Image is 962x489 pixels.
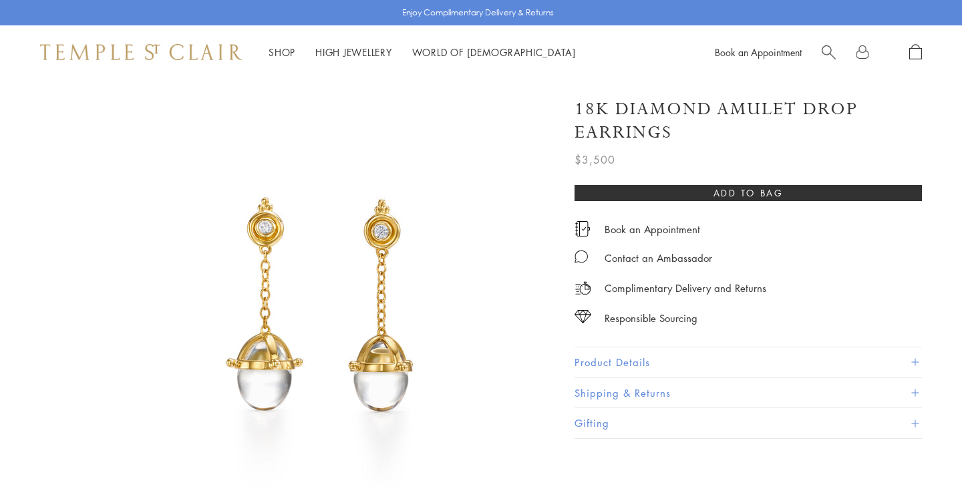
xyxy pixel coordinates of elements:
[269,45,295,59] a: ShopShop
[40,44,242,60] img: Temple St. Clair
[575,378,922,408] button: Shipping & Returns
[575,347,922,377] button: Product Details
[575,250,588,263] img: MessageIcon-01_2.svg
[269,44,576,61] nav: Main navigation
[575,221,591,236] img: icon_appointment.svg
[412,45,576,59] a: World of [DEMOGRAPHIC_DATA]World of [DEMOGRAPHIC_DATA]
[909,44,922,61] a: Open Shopping Bag
[575,408,922,438] button: Gifting
[605,310,697,327] div: Responsible Sourcing
[575,310,591,323] img: icon_sourcing.svg
[822,44,836,61] a: Search
[575,151,615,168] span: $3,500
[575,280,591,297] img: icon_delivery.svg
[605,280,766,297] p: Complimentary Delivery and Returns
[402,6,554,19] p: Enjoy Complimentary Delivery & Returns
[715,45,802,59] a: Book an Appointment
[713,186,784,200] span: Add to bag
[575,98,922,144] h1: 18K Diamond Amulet Drop Earrings
[575,185,922,201] button: Add to bag
[315,45,392,59] a: High JewelleryHigh Jewellery
[605,222,700,236] a: Book an Appointment
[605,250,712,267] div: Contact an Ambassador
